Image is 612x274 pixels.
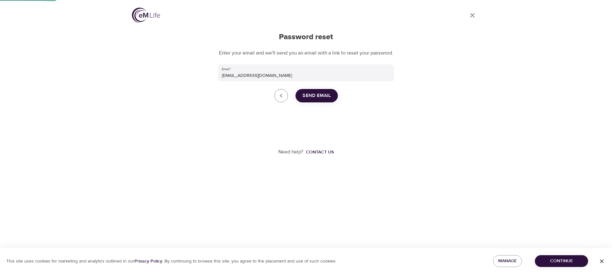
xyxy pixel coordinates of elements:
span: Send Email [302,92,331,100]
span: Continue [540,257,583,265]
span: Manage [498,257,517,265]
a: close [274,89,288,102]
a: Contact us [303,149,334,155]
p: Need help? [278,148,303,156]
button: Continue [535,255,588,267]
button: Manage [493,255,522,267]
div: Contact us [306,149,334,155]
a: close [465,8,480,23]
img: logo [132,8,160,23]
button: Send Email [295,89,338,102]
a: Privacy Policy [135,258,162,264]
p: Enter your email and we'll send you an email with a link to reset your password. [218,49,394,57]
h2: Password reset [218,33,394,42]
